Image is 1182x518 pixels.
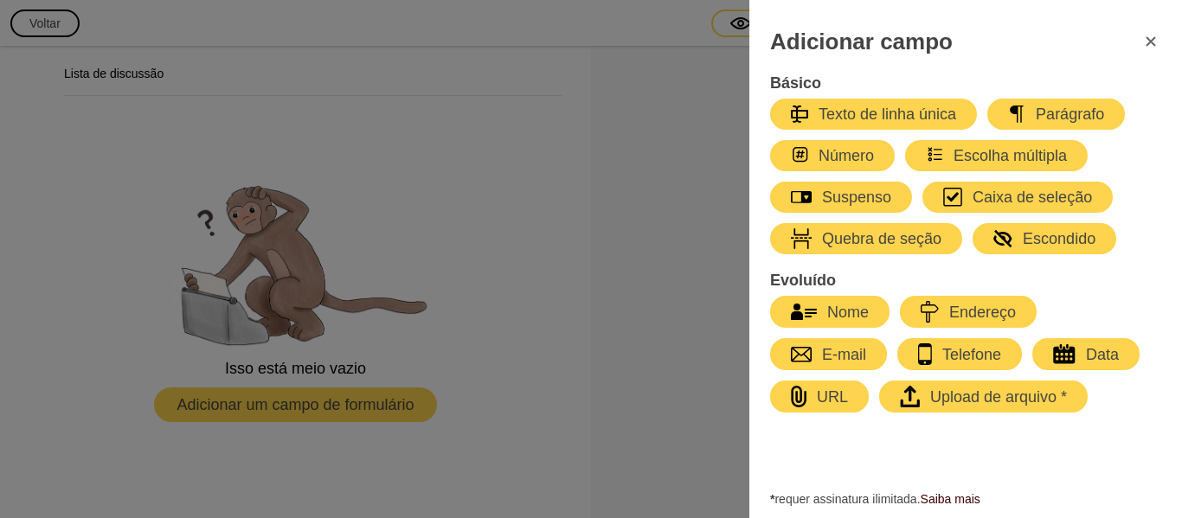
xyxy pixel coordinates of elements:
button: Telefone [897,338,1022,370]
button: Parágrafo [987,99,1125,130]
button: Escondido [973,223,1116,254]
font: Escondido [1023,230,1095,247]
font: Número [819,147,874,164]
font: URL [817,388,848,406]
button: Número [770,140,895,171]
font: Telefone [942,346,1001,363]
font: Nome [827,304,869,321]
font: Básico [770,74,821,92]
font: Suspenso [822,189,891,206]
font: Texto de linha única [819,106,956,123]
font: Parágrafo [1036,106,1104,123]
font: Endereço [949,304,1016,321]
button: Quebra de seção [770,223,962,254]
button: FormulárioFechar [1130,21,1172,62]
font: Upload de arquivo * [930,388,1067,406]
button: Endereço [900,296,1037,328]
button: E-mail [770,338,887,370]
font: Caixa de seleção [973,189,1092,206]
font: Escolha múltipla [954,147,1067,164]
font: Data [1086,346,1119,363]
button: Caixa de seleção [922,182,1113,213]
button: Nome [770,296,890,328]
font: E-mail [822,346,866,363]
svg: FormulárioFechar [1140,31,1161,52]
button: Suspenso [770,182,912,213]
font: Evoluído [770,272,836,289]
font: Quebra de seção [822,230,941,247]
button: Data [1032,338,1140,370]
a: Saiba mais [921,492,980,506]
button: Upload de arquivo * [879,381,1088,412]
font: Adicionar campo [770,29,953,54]
font: requer assinatura ilimitada. [774,492,920,506]
button: URL [770,381,869,412]
button: Texto de linha única [770,99,977,130]
button: Escolha múltipla [905,140,1088,171]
